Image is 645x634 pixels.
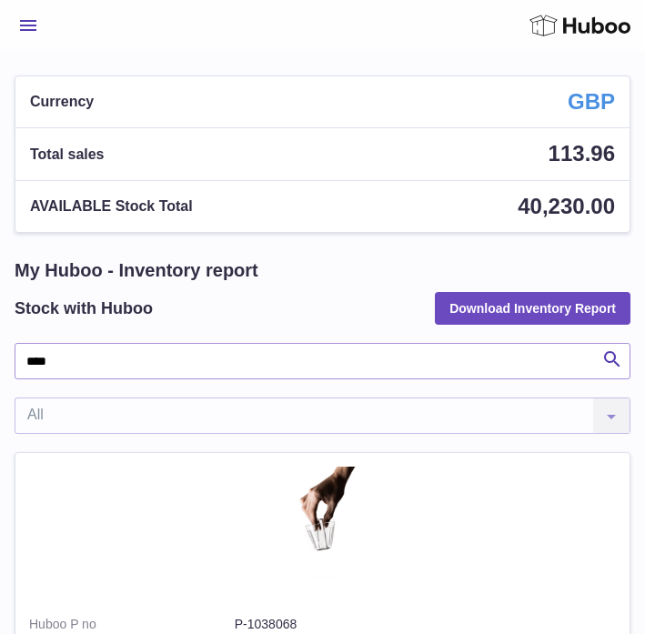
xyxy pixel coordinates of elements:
[30,196,193,216] span: AVAILABLE Stock Total
[518,194,615,218] span: 40,230.00
[15,258,630,283] h1: My Huboo - Inventory report
[277,467,368,588] img: product image
[15,128,630,179] a: Total sales 113.96
[30,92,94,112] span: Currency
[30,145,105,165] span: Total sales
[15,181,630,232] a: AVAILABLE Stock Total 40,230.00
[15,297,153,319] h2: Stock with Huboo
[568,87,615,116] strong: GBP
[235,616,616,633] dd: P-1038068
[435,292,630,325] button: Download Inventory Report
[29,616,235,633] dt: Huboo P no
[549,141,615,166] span: 113.96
